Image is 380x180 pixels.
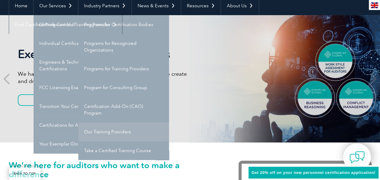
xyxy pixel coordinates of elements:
a: Learn More [18,94,81,106]
a: Certification Add-On (CAO) Program [78,97,169,122]
h2: Exemplar Global Assessments [18,47,190,61]
h1: We’re here for auditors who want to make a difference [9,161,220,179]
a: Take a Certified Training Course [78,141,169,160]
img: en [371,2,378,8]
a: Programs for Recognized Organizations [78,34,169,59]
a: FCC Licensing Exams [34,78,124,97]
p: We have partnered with TalentClick to give you a new tool to create and drive high-performance teams [18,70,190,85]
a: Certifications for ASQ CQAs [34,116,124,135]
a: Programs for Training Providers [78,59,169,78]
span: Get 20% off on your new personnel certification application! [252,170,375,175]
a: Programs for Certification Bodies [78,15,169,34]
img: contact-chat.png [349,150,365,165]
a: Program for Consulting Group [78,78,169,97]
a: Find Certified Professional / Training Provider [9,15,122,34]
a: Your Exemplar Global ROI [34,135,124,153]
a: Engineers & Technicians Certifications [34,53,124,78]
a: Transition Your Certification [34,97,124,116]
a: Individual Certifications [34,34,124,53]
a: Our Training Providers [78,122,169,141]
a: BACK TO TOP [9,167,41,180]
